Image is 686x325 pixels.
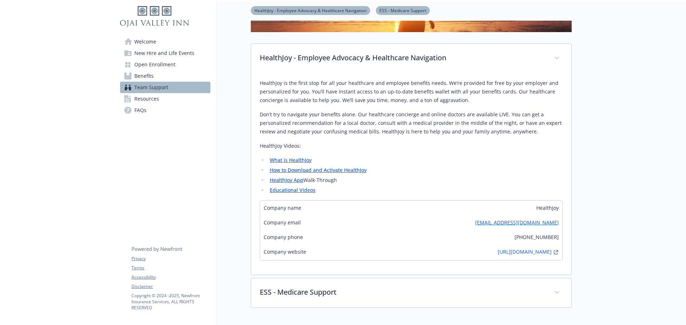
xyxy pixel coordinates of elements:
[131,293,210,311] p: Copyright © 2024 - 2025 , Newfront Insurance Services, ALL RIGHTS RESERVED
[120,105,210,116] a: FAQs
[134,47,194,59] span: New Hire and Life Events
[514,233,559,241] span: [PHONE_NUMBER]
[264,219,301,226] span: Company email
[120,82,210,93] a: Team Support
[270,157,312,163] a: What is HealthJoy
[260,110,563,136] p: Don’t try to navigate your benefits alone. Our healthcare concierge and online doctors are availa...
[251,73,571,275] div: HealthJoy - Employee Advocacy & Healthcare Navigation
[134,70,154,82] span: Benefits
[120,93,210,105] a: Resources
[131,255,210,262] a: Privacy
[260,142,563,150] p: HealthJoy Videos:
[134,36,156,47] span: Welcome
[131,283,210,290] a: Disclaimer
[475,219,559,226] a: [EMAIL_ADDRESS][DOMAIN_NAME]
[251,44,571,73] div: HealthJoy - Employee Advocacy & Healthcare Navigation
[120,36,210,47] a: Welcome
[260,287,546,298] p: ESS - Medicare Support
[260,79,563,105] p: HealthJoy is the first stop for all your healthcare and employee benefits needs. We’re provided f...
[134,59,175,70] span: Open Enrollment
[498,248,552,257] a: [URL][DOMAIN_NAME]
[260,52,546,63] p: HealthJoy - Employee Advocacy & Healthcare Navigation
[270,187,315,193] a: Educational Videos
[552,248,560,257] a: external
[268,176,563,184] li: Walk-Through
[270,177,303,183] a: HealthJoy App
[120,47,210,59] a: New Hire and Life Events
[376,7,430,14] a: ESS - Medicare Support
[251,7,370,14] a: HealthJoy - Employee Advocacy & Healthcare Navigation
[134,82,168,93] span: Team Support
[131,265,210,271] a: Terms
[264,204,301,212] span: Company name
[264,248,306,257] span: Company website
[120,70,210,82] a: Benefits
[134,93,159,105] span: Resources
[134,105,146,116] span: FAQs
[264,233,303,241] span: Company phone
[536,204,559,212] span: HealthJoy
[270,167,367,173] a: How to Download and Activate HealthJoy
[131,274,210,280] a: Accessibility
[251,278,571,308] div: ESS - Medicare Support
[120,59,210,70] a: Open Enrollment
